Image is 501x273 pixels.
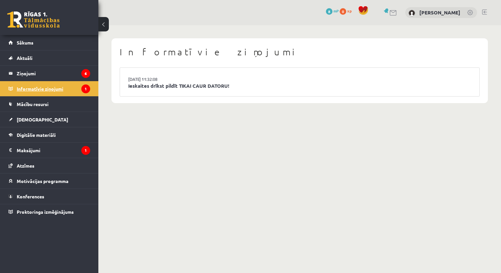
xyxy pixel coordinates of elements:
span: 8 [326,8,332,15]
span: Atzīmes [17,163,34,169]
a: Digitālie materiāli [9,127,90,142]
a: Informatīvie ziņojumi1 [9,81,90,96]
a: Konferences [9,189,90,204]
a: Proktoringa izmēģinājums [9,204,90,219]
span: Mācību resursi [17,101,49,107]
legend: Ziņojumi [17,66,90,81]
h1: Informatīvie ziņojumi [120,46,480,58]
a: Ieskaites drīkst pildīt TIKAI CAUR DATORU! [128,82,471,90]
span: Konferences [17,193,44,199]
span: xp [347,8,351,13]
span: Proktoringa izmēģinājums [17,209,74,215]
span: mP [333,8,339,13]
a: Sākums [9,35,90,50]
a: [DATE] 11:32:08 [128,76,177,82]
img: Ritvars Kleins [409,10,415,16]
span: Sākums [17,40,33,45]
legend: Informatīvie ziņojumi [17,81,90,96]
a: Rīgas 1. Tālmācības vidusskola [7,11,60,28]
span: 0 [340,8,346,15]
a: [PERSON_NAME] [419,9,460,16]
span: Motivācijas programma [17,178,69,184]
span: [DEMOGRAPHIC_DATA] [17,117,68,122]
a: Motivācijas programma [9,173,90,189]
a: Maksājumi1 [9,143,90,158]
legend: Maksājumi [17,143,90,158]
a: [DEMOGRAPHIC_DATA] [9,112,90,127]
a: 8 mP [326,8,339,13]
span: Aktuāli [17,55,32,61]
i: 1 [81,146,90,155]
a: Aktuāli [9,50,90,65]
a: 0 xp [340,8,355,13]
span: Digitālie materiāli [17,132,56,138]
a: Ziņojumi6 [9,66,90,81]
a: Mācību resursi [9,97,90,112]
a: Atzīmes [9,158,90,173]
i: 6 [81,69,90,78]
i: 1 [81,84,90,93]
